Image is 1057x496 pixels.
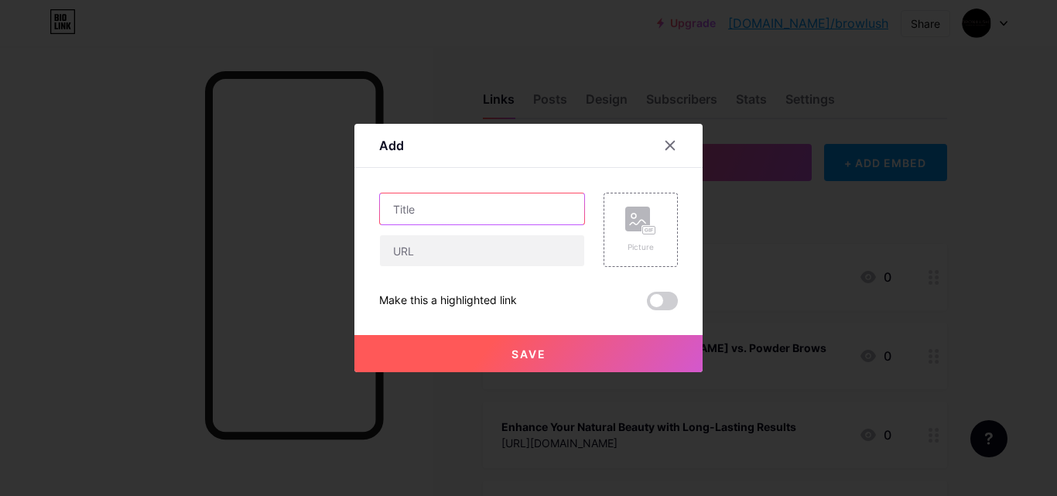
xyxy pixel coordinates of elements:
[380,235,584,266] input: URL
[511,347,546,361] span: Save
[379,136,404,155] div: Add
[379,292,517,310] div: Make this a highlighted link
[625,241,656,253] div: Picture
[380,193,584,224] input: Title
[354,335,703,372] button: Save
